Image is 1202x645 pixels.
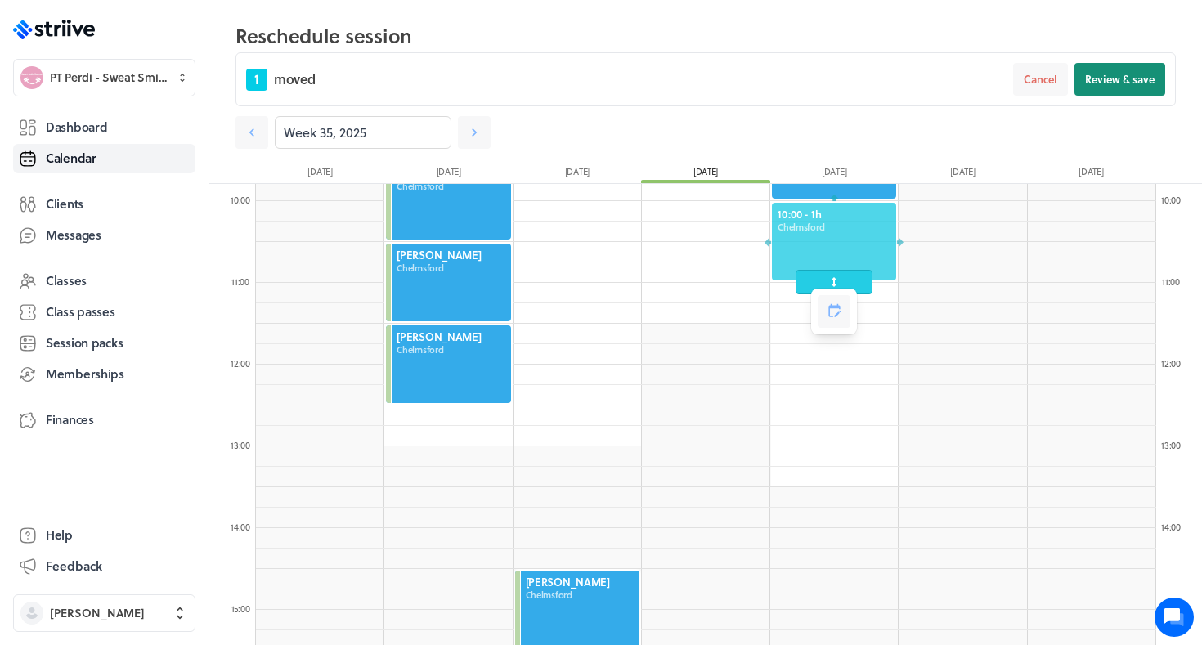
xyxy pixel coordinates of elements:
a: Classes [13,267,195,296]
span: Class passes [46,303,115,320]
div: 14 [1155,521,1187,533]
div: [DATE] [384,165,513,183]
span: [PERSON_NAME] [526,575,634,589]
span: Feedback [46,558,102,575]
span: :00 [1169,438,1181,452]
span: 1 [246,69,267,91]
div: 13 [224,439,257,451]
h1: Hi [PERSON_NAME] [25,79,303,105]
span: :00 [239,193,250,207]
span: Session packs [46,334,123,352]
span: Review & save [1085,72,1155,87]
span: Chelmsford [397,262,505,275]
span: [PERSON_NAME] [397,248,505,262]
span: New conversation [105,200,196,213]
span: Memberships [46,365,124,383]
div: [DATE] [256,165,384,183]
div: 12 [224,357,257,370]
span: Dashboard [46,119,107,136]
button: Cancel [1013,63,1068,96]
div: 13 [1155,439,1187,451]
span: Help [46,526,73,544]
span: :00 [1169,520,1181,534]
button: Feedback [13,552,195,581]
span: :00 [1169,193,1181,207]
p: Find an answer quickly [22,254,305,274]
span: Classes [46,272,87,289]
div: [DATE] [899,165,1027,183]
div: 11 [1155,275,1187,288]
div: 10 [1155,194,1187,206]
a: Session packs [13,329,195,358]
a: Help [13,521,195,550]
span: [PERSON_NAME] [50,605,145,621]
img: PT Perdi - Sweat Smile Succeed [20,66,43,89]
a: Dashboard [13,113,195,142]
h2: Reschedule session [235,20,1176,52]
span: :00 [238,275,249,289]
span: PT Perdi - Sweat Smile Succeed [50,69,167,86]
span: Finances [46,411,94,428]
input: Search articles [47,281,292,314]
h2: We're here to help. Ask us anything! [25,109,303,161]
span: Chelmsford [397,343,505,356]
div: 10 [224,194,257,206]
a: Calendar [13,144,195,173]
button: Review & save [1074,63,1165,96]
span: Calendar [46,150,96,167]
span: moved [274,69,316,89]
span: :00 [239,520,250,534]
div: [DATE] [1027,165,1155,183]
a: Memberships [13,360,195,389]
span: Cancel [1024,72,1057,87]
span: :00 [239,438,250,452]
a: Messages [13,221,195,250]
span: Chelmsford [526,589,634,602]
div: [DATE] [641,165,769,183]
span: [PERSON_NAME] [397,329,505,344]
span: :00 [239,356,250,370]
span: Clients [46,195,83,213]
div: [DATE] [770,165,899,183]
iframe: gist-messenger-bubble-iframe [1155,598,1194,637]
div: 12 [1155,357,1187,370]
span: Chelmsford [397,180,505,193]
input: YYYY-M-D [275,116,451,149]
div: 15 [224,602,257,615]
button: New conversation [25,190,302,223]
div: 14 [224,521,257,533]
a: Clients [13,190,195,219]
div: [DATE] [513,165,641,183]
button: [PERSON_NAME] [13,594,195,632]
a: Class passes [13,298,195,327]
span: :00 [1168,275,1180,289]
span: :00 [238,602,249,616]
a: Finances [13,405,195,435]
button: PT Perdi - Sweat Smile SucceedPT Perdi - Sweat Smile Succeed [13,59,195,96]
span: Messages [46,226,101,244]
span: :00 [1169,356,1181,370]
div: 11 [224,275,257,288]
